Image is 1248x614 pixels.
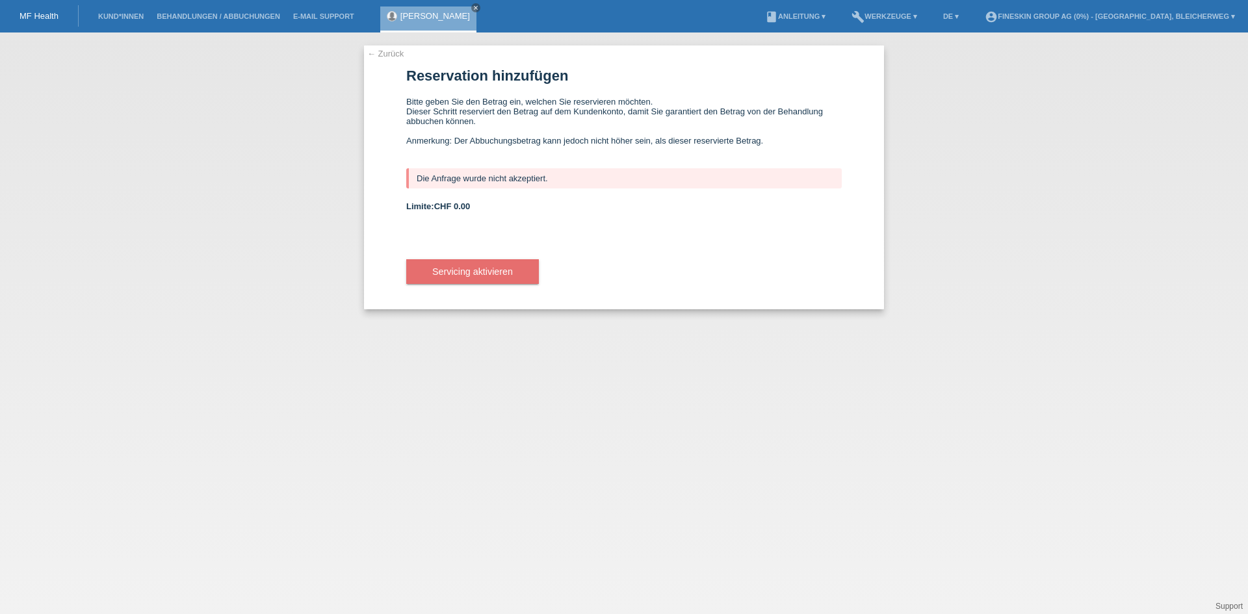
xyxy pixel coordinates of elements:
a: [PERSON_NAME] [400,11,470,21]
button: Servicing aktivieren [406,259,539,284]
a: Support [1215,602,1243,611]
a: ← Zurück [367,49,404,58]
a: close [471,3,480,12]
h1: Reservation hinzufügen [406,68,842,84]
div: Bitte geben Sie den Betrag ein, welchen Sie reservieren möchten. Dieser Schritt reserviert den Be... [406,97,842,155]
i: account_circle [985,10,998,23]
a: DE ▾ [937,12,965,20]
span: CHF 0.00 [434,201,471,211]
i: close [473,5,479,11]
b: Limite: [406,201,470,211]
a: E-Mail Support [287,12,361,20]
div: Die Anfrage wurde nicht akzeptiert. [406,168,842,188]
a: bookAnleitung ▾ [759,12,832,20]
a: Kund*innen [92,12,150,20]
a: Behandlungen / Abbuchungen [150,12,287,20]
i: book [765,10,778,23]
a: MF Health [19,11,58,21]
i: build [851,10,864,23]
a: account_circleFineSkin Group AG (0%) - [GEOGRAPHIC_DATA], Bleicherweg ▾ [978,12,1241,20]
a: buildWerkzeuge ▾ [845,12,924,20]
span: Servicing aktivieren [432,266,513,277]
